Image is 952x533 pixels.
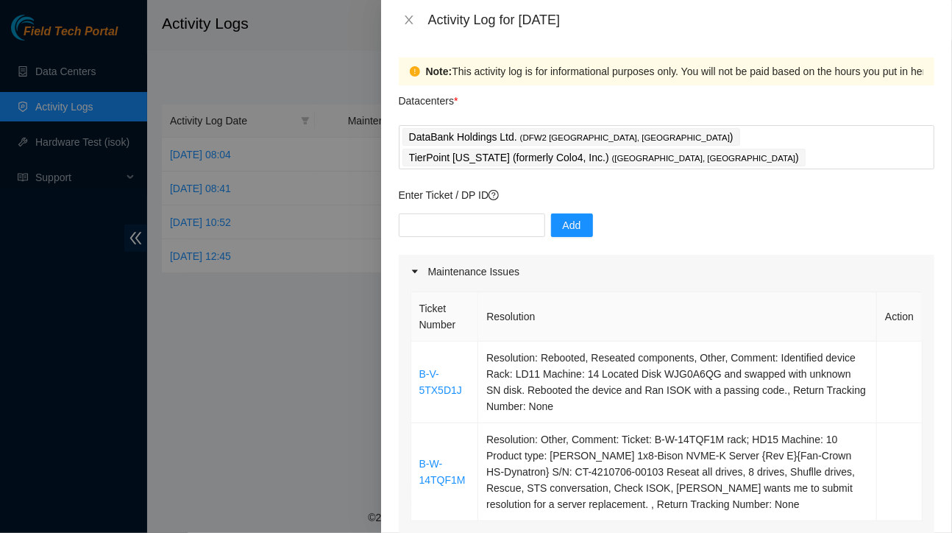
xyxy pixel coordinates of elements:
th: Resolution [478,292,877,342]
button: Close [399,13,419,27]
span: caret-right [411,267,419,276]
span: question-circle [489,190,499,200]
a: B-V-5TX5D1J [419,368,462,396]
strong: Note: [426,63,452,80]
p: TierPoint [US_STATE] (formerly Colo4, Inc.) ) [409,149,799,166]
th: Action [877,292,923,342]
th: Ticket Number [411,292,479,342]
td: Resolution: Other, Comment: Ticket: B-W-14TQF1M rack; HD15 Machine: 10 Product type: [PERSON_NAME... [478,423,877,521]
p: Enter Ticket / DP ID [399,187,934,203]
a: B-W-14TQF1M [419,458,466,486]
td: Resolution: Rebooted, Reseated components, Other, Comment: Identified device Rack: LD11 Machine: ... [478,342,877,423]
span: close [403,14,415,26]
span: Add [563,217,581,233]
button: Add [551,213,593,237]
span: ( DFW2 [GEOGRAPHIC_DATA], [GEOGRAPHIC_DATA] [520,133,730,142]
p: DataBank Holdings Ltd. ) [409,129,733,146]
p: Datacenters [399,85,458,109]
span: exclamation-circle [410,66,420,77]
div: Maintenance Issues [399,255,934,289]
div: Activity Log for [DATE] [428,12,934,28]
span: ( [GEOGRAPHIC_DATA], [GEOGRAPHIC_DATA] [612,154,796,163]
